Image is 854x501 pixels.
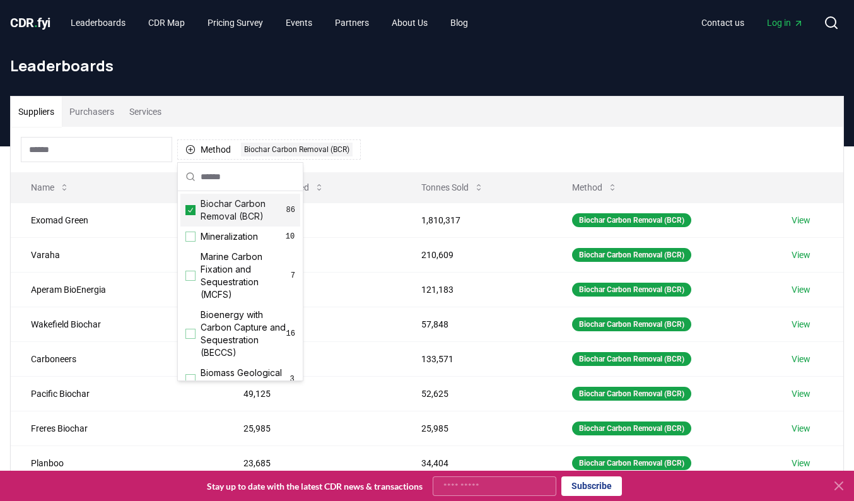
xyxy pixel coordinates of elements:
td: 1,810,317 [401,203,552,237]
td: Pacific Biochar [11,376,223,411]
a: Log in [757,11,814,34]
span: Marine Carbon Fixation and Sequestration (MCFS) [201,250,291,301]
button: Purchasers [62,97,122,127]
a: Pricing Survey [197,11,273,34]
td: 54,392 [223,341,401,376]
button: Tonnes Sold [411,175,494,200]
span: 86 [286,205,295,215]
button: MethodBiochar Carbon Removal (BCR) [177,139,361,160]
div: Biochar Carbon Removal (BCR) [572,387,691,401]
a: Blog [440,11,478,34]
span: . [34,15,38,30]
h1: Leaderboards [10,56,844,76]
td: 49,125 [223,376,401,411]
a: View [792,249,810,261]
td: 95,276 [223,237,401,272]
div: Biochar Carbon Removal (BCR) [572,213,691,227]
td: 121,183 [401,272,552,307]
td: 25,985 [223,411,401,445]
a: Contact us [691,11,754,34]
span: Biomass Geological Sequestration [201,367,289,392]
button: Suppliers [11,97,62,127]
a: View [792,457,810,469]
a: View [792,214,810,227]
a: Events [276,11,322,34]
td: 34,404 [401,445,552,480]
a: View [792,283,810,296]
span: 7 [291,271,295,281]
a: About Us [382,11,438,34]
span: 10 [285,232,295,242]
div: Biochar Carbon Removal (BCR) [241,143,353,156]
td: 195,378 [223,203,401,237]
span: Mineralization [201,230,258,243]
span: 3 [289,374,295,384]
td: 57,848 [401,307,552,341]
td: Wakefield Biochar [11,307,223,341]
td: Varaha [11,237,223,272]
button: Method [562,175,628,200]
td: Aperam BioEnergia [11,272,223,307]
div: Biochar Carbon Removal (BCR) [572,421,691,435]
td: 52,625 [401,376,552,411]
a: CDR.fyi [10,14,50,32]
td: Exomad Green [11,203,223,237]
td: 210,609 [401,237,552,272]
div: Biochar Carbon Removal (BCR) [572,248,691,262]
td: 23,685 [223,445,401,480]
td: 25,985 [401,411,552,445]
span: Biochar Carbon Removal (BCR) [201,197,286,223]
a: View [792,422,810,435]
nav: Main [61,11,478,34]
td: 89,298 [223,272,401,307]
button: Name [21,175,79,200]
div: Biochar Carbon Removal (BCR) [572,456,691,470]
a: Leaderboards [61,11,136,34]
a: Partners [325,11,379,34]
a: View [792,318,810,331]
div: Biochar Carbon Removal (BCR) [572,317,691,331]
nav: Main [691,11,814,34]
a: CDR Map [138,11,195,34]
span: Log in [767,16,804,29]
a: View [792,387,810,400]
td: Carboneers [11,341,223,376]
div: Biochar Carbon Removal (BCR) [572,283,691,297]
div: Biochar Carbon Removal (BCR) [572,352,691,366]
td: 133,571 [401,341,552,376]
span: Bioenergy with Carbon Capture and Sequestration (BECCS) [201,309,286,359]
a: View [792,353,810,365]
td: Freres Biochar [11,411,223,445]
td: 57,840 [223,307,401,341]
button: Services [122,97,169,127]
span: 16 [286,329,295,339]
td: Planboo [11,445,223,480]
span: CDR fyi [10,15,50,30]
